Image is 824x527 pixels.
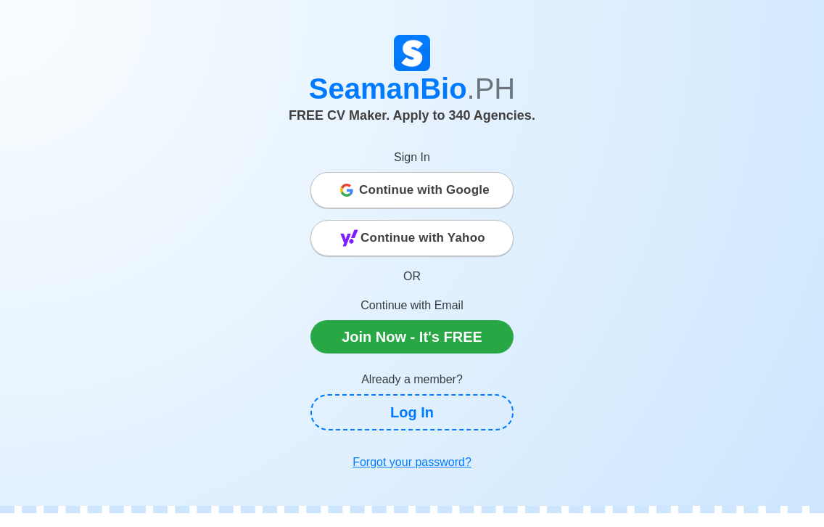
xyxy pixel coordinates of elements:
[310,297,514,314] p: Continue with Email
[310,394,514,430] a: Log In
[467,73,516,105] span: .PH
[310,220,514,256] button: Continue with Yahoo
[310,149,514,166] p: Sign In
[310,320,514,354] a: Join Now - It's FREE
[289,108,535,123] span: FREE CV Maker. Apply to 340 Agencies.
[353,456,471,468] u: Forgot your password?
[75,71,749,106] h1: SeamanBio
[310,268,514,285] p: OR
[359,176,490,205] span: Continue with Google
[310,172,514,208] button: Continue with Google
[360,224,485,253] span: Continue with Yahoo
[310,371,514,388] p: Already a member?
[310,448,514,477] a: Forgot your password?
[394,35,430,71] img: Logo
